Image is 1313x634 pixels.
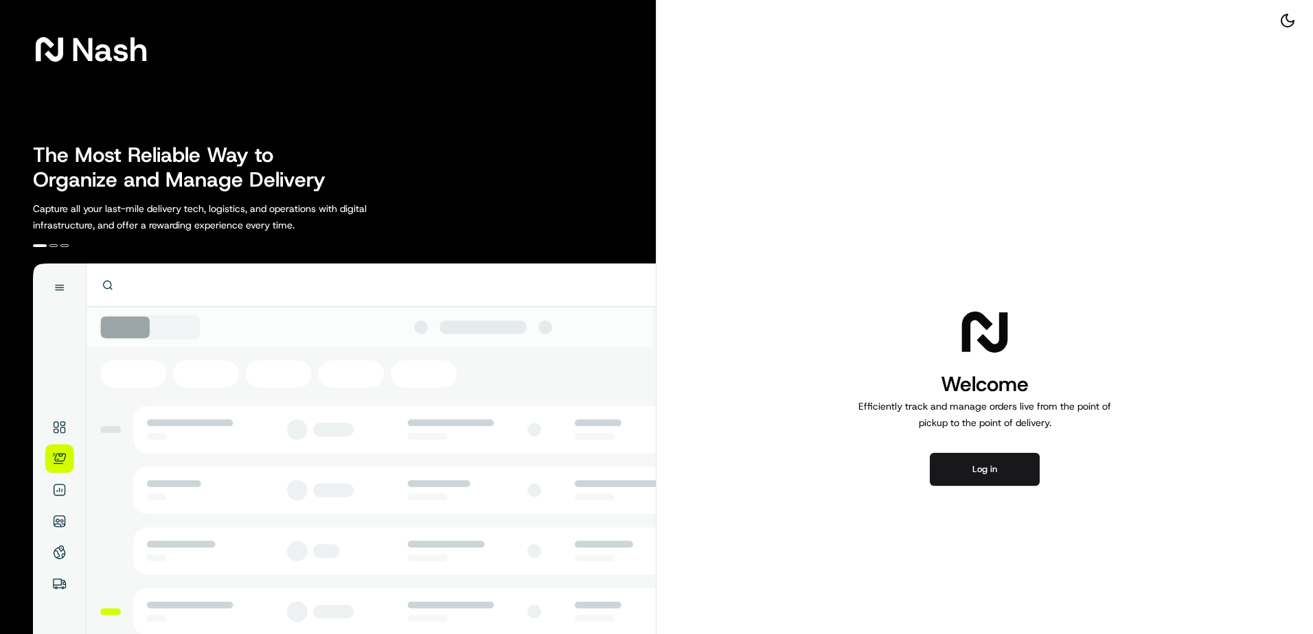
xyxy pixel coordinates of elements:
h1: Welcome [853,371,1117,398]
span: Nash [71,36,148,63]
h2: The Most Reliable Way to Organize and Manage Delivery [33,143,341,192]
p: Efficiently track and manage orders live from the point of pickup to the point of delivery. [853,398,1117,431]
button: Log in [930,453,1040,486]
p: Capture all your last-mile delivery tech, logistics, and operations with digital infrastructure, ... [33,200,429,233]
